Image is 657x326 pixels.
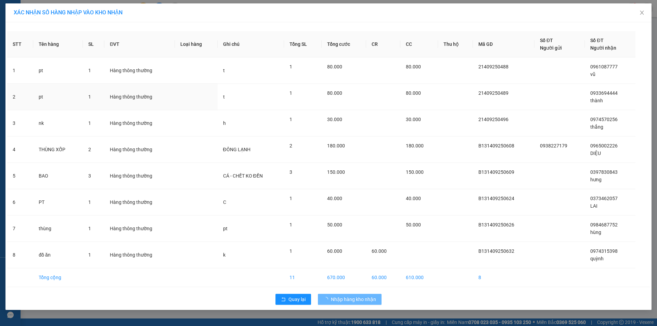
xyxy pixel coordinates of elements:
td: 1 [7,57,33,84]
span: 80.000 [327,90,342,96]
th: STT [7,31,33,57]
span: 21409250496 [478,117,508,122]
span: 1 [289,222,292,227]
span: hưng [590,177,602,182]
span: 30.000 [327,117,342,122]
span: Người gửi [540,45,562,51]
span: 1 [289,64,292,69]
span: thắng [590,124,603,130]
span: 0933694444 [590,90,618,96]
td: 7 [7,216,33,242]
span: 1 [88,120,91,126]
td: Hàng thông thường [104,57,175,84]
span: 50.000 [406,222,421,227]
span: 1 [88,199,91,205]
span: Số ĐT [540,38,553,43]
span: 3 [289,169,292,175]
span: 60.000 [372,248,387,254]
span: Người nhận [590,45,616,51]
span: 0961087777 [590,64,618,69]
span: pt [223,226,228,231]
span: 0974315398 [590,248,618,254]
span: 30.000 [406,117,421,122]
span: 1 [289,90,292,96]
td: 60.000 [366,268,400,287]
span: 60.000 [327,248,342,254]
span: quỳnh [590,256,604,261]
span: 0965002226 [590,143,618,148]
span: 1 [289,117,292,122]
td: 8 [473,268,534,287]
td: 11 [284,268,321,287]
td: 4 [7,136,33,163]
th: Mã GD [473,31,534,57]
span: 0397830843 [590,169,618,175]
span: Nhập hàng kho nhận [331,296,376,303]
span: vũ [590,71,595,77]
button: rollbackQuay lại [275,294,311,305]
span: 21409250488 [478,64,508,69]
span: t [223,94,225,100]
span: 50.000 [327,222,342,227]
span: 40.000 [406,196,421,201]
span: 1 [289,196,292,201]
th: CR [366,31,400,57]
td: Hàng thông thường [104,110,175,136]
td: pt [33,84,83,110]
span: 3 [88,173,91,179]
th: CC [400,31,438,57]
td: 6 [7,189,33,216]
td: 8 [7,242,33,268]
th: Ghi chú [218,31,284,57]
span: CÁ - CHẾT KO ĐỀN [223,173,263,179]
td: thùng [33,216,83,242]
span: B131409250624 [478,196,514,201]
td: Hàng thông thường [104,242,175,268]
th: Tổng cước [322,31,366,57]
span: Quay lại [288,296,306,303]
span: 80.000 [327,64,342,69]
button: Nhập hàng kho nhận [318,294,382,305]
td: Hàng thông thường [104,84,175,110]
span: LAI [590,203,597,209]
span: close [639,10,645,15]
span: loading [323,297,331,302]
span: 0373462057 [590,196,618,201]
span: B131409250626 [478,222,514,227]
td: 5 [7,163,33,189]
span: 40.000 [327,196,342,201]
td: Hàng thông thường [104,136,175,163]
td: 2 [7,84,33,110]
span: 1 [289,248,292,254]
span: 180.000 [406,143,424,148]
td: 3 [7,110,33,136]
span: C [223,199,226,205]
span: 1 [88,252,91,258]
span: B131409250632 [478,248,514,254]
span: rollback [281,297,286,302]
span: 150.000 [406,169,424,175]
th: Tổng SL [284,31,321,57]
span: XÁC NHẬN SỐ HÀNG NHẬP VÀO KHO NHẬN [14,9,123,16]
th: SL [83,31,104,57]
span: B131409250609 [478,169,514,175]
span: 0984687752 [590,222,618,227]
td: Hàng thông thường [104,216,175,242]
span: k [223,252,226,258]
td: đồ ăn [33,242,83,268]
span: 80.000 [406,64,421,69]
span: ĐÔNG LẠNH [223,147,250,152]
th: ĐVT [104,31,175,57]
span: 180.000 [327,143,345,148]
span: 1 [88,68,91,73]
span: DIỆU [590,151,601,156]
span: 150.000 [327,169,345,175]
span: 0974570256 [590,117,618,122]
td: PT [33,189,83,216]
span: 0938227179 [540,143,567,148]
span: 1 [88,94,91,100]
td: pt [33,57,83,84]
span: Số ĐT [590,38,603,43]
button: Close [632,3,652,23]
td: nk [33,110,83,136]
